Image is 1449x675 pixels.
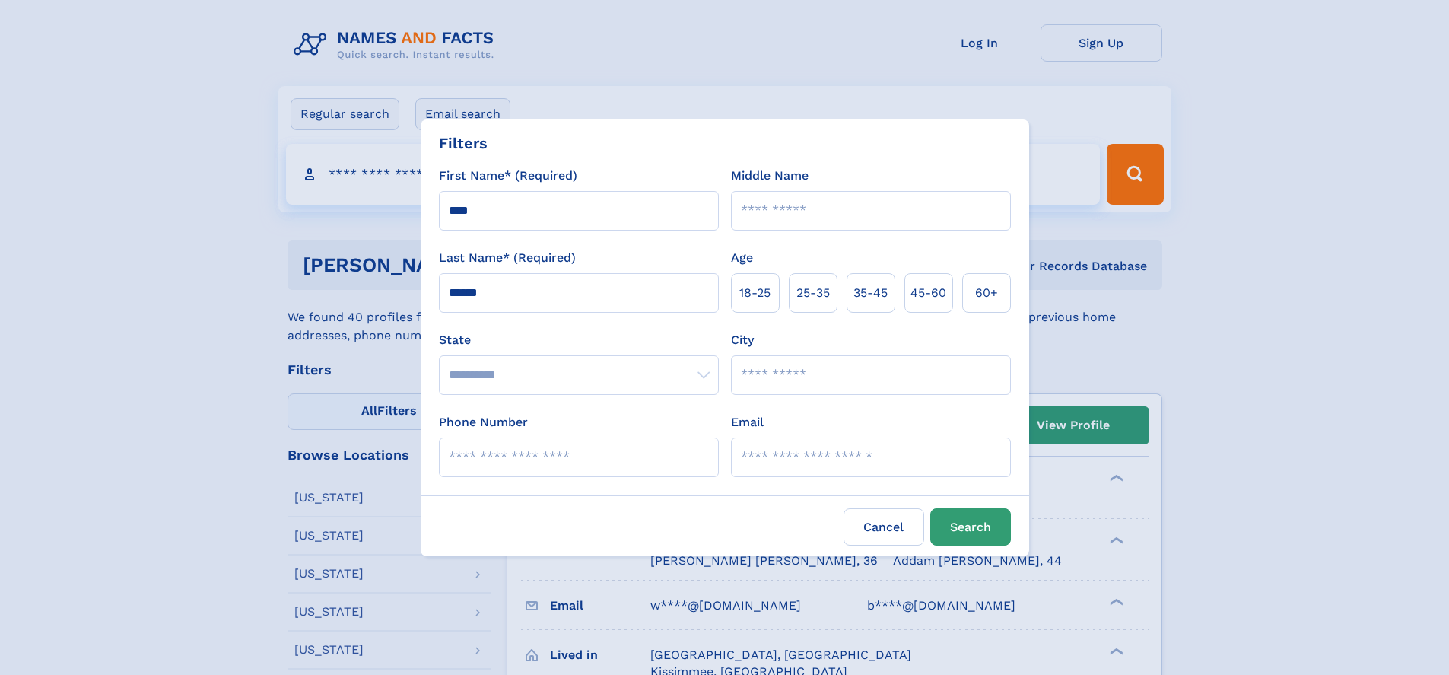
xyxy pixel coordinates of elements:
label: First Name* (Required) [439,167,577,185]
div: Filters [439,132,488,154]
label: State [439,331,719,349]
span: 35‑45 [853,284,888,302]
label: Last Name* (Required) [439,249,576,267]
label: Email [731,413,764,431]
label: Age [731,249,753,267]
button: Search [930,508,1011,546]
label: Cancel [844,508,924,546]
span: 60+ [975,284,998,302]
span: 25‑35 [796,284,830,302]
span: 18‑25 [739,284,771,302]
label: City [731,331,754,349]
label: Middle Name [731,167,809,185]
span: 45‑60 [910,284,946,302]
label: Phone Number [439,413,528,431]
